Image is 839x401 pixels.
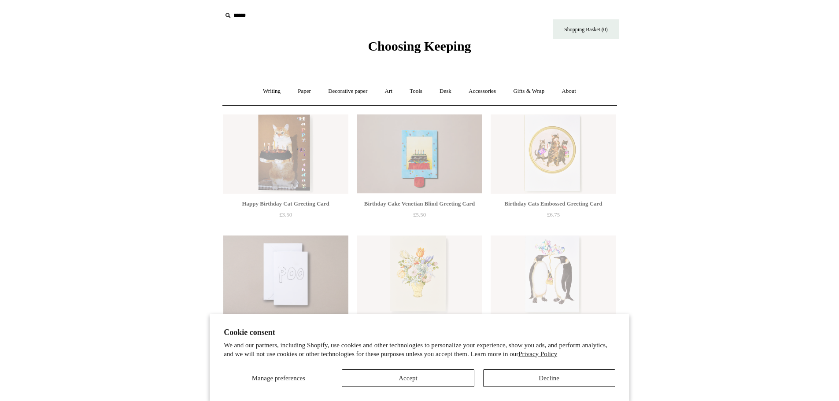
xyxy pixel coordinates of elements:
[483,369,615,387] button: Decline
[505,80,552,103] a: Gifts & Wrap
[357,235,482,315] img: Still Life Bouquet Embossed Greeting Card
[554,80,584,103] a: About
[225,199,346,209] div: Happy Birthday Cat Greeting Card
[224,341,615,358] p: We and our partners, including Shopify, use cookies and other technologies to personalize your ex...
[368,39,471,53] span: Choosing Keeping
[491,199,616,235] a: Birthday Cats Embossed Greeting Card £6.75
[432,80,459,103] a: Desk
[491,235,616,315] a: Engraved Birthday Penguins Greeting Card Engraved Birthday Penguins Greeting Card
[223,235,348,315] a: The Poo Pop-up Card The Poo Pop-up Card
[357,235,482,315] a: Still Life Bouquet Embossed Greeting Card Still Life Bouquet Embossed Greeting Card
[377,80,400,103] a: Art
[491,114,616,194] img: Birthday Cats Embossed Greeting Card
[342,369,474,387] button: Accept
[223,114,348,194] img: Happy Birthday Cat Greeting Card
[223,114,348,194] a: Happy Birthday Cat Greeting Card Happy Birthday Cat Greeting Card
[255,80,288,103] a: Writing
[357,114,482,194] img: Birthday Cake Venetian Blind Greeting Card
[518,350,557,357] a: Privacy Policy
[402,80,430,103] a: Tools
[491,114,616,194] a: Birthday Cats Embossed Greeting Card Birthday Cats Embossed Greeting Card
[279,211,292,218] span: £3.50
[357,199,482,235] a: Birthday Cake Venetian Blind Greeting Card £5.50
[359,199,480,209] div: Birthday Cake Venetian Blind Greeting Card
[547,211,560,218] span: £6.75
[224,328,615,337] h2: Cookie consent
[290,80,319,103] a: Paper
[252,375,305,382] span: Manage preferences
[223,235,348,315] img: The Poo Pop-up Card
[491,235,616,315] img: Engraved Birthday Penguins Greeting Card
[553,19,619,39] a: Shopping Basket (0)
[461,80,504,103] a: Accessories
[368,46,471,52] a: Choosing Keeping
[357,114,482,194] a: Birthday Cake Venetian Blind Greeting Card Birthday Cake Venetian Blind Greeting Card
[223,199,348,235] a: Happy Birthday Cat Greeting Card £3.50
[493,199,614,209] div: Birthday Cats Embossed Greeting Card
[224,369,333,387] button: Manage preferences
[413,211,426,218] span: £5.50
[320,80,375,103] a: Decorative paper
